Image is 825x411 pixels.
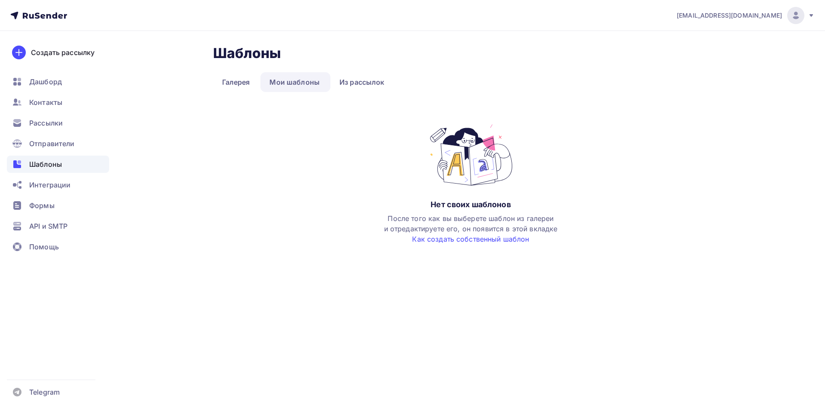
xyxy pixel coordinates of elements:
span: Отправители [29,138,75,149]
a: Отправители [7,135,109,152]
a: Мои шаблоны [260,72,329,92]
span: После того как вы выберете шаблон из галереи и отредактируете его, он появится в этой вкладке [384,214,558,243]
a: Как создать собственный шаблон [412,235,529,243]
div: Создать рассылку [31,47,95,58]
span: Формы [29,200,55,211]
span: Помощь [29,242,59,252]
a: Галерея [213,72,259,92]
span: Дашборд [29,77,62,87]
span: Рассылки [29,118,63,128]
a: Из рассылок [330,72,394,92]
a: Контакты [7,94,109,111]
a: Рассылки [7,114,109,132]
span: Контакты [29,97,62,107]
a: Дашборд [7,73,109,90]
a: Формы [7,197,109,214]
h2: Шаблоны [213,45,281,62]
span: Шаблоны [29,159,62,169]
a: Шаблоны [7,156,109,173]
span: Telegram [29,387,60,397]
span: API и SMTP [29,221,67,231]
span: Интеграции [29,180,70,190]
a: [EMAIL_ADDRESS][DOMAIN_NAME] [677,7,815,24]
span: [EMAIL_ADDRESS][DOMAIN_NAME] [677,11,782,20]
div: Нет своих шаблонов [431,199,511,210]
